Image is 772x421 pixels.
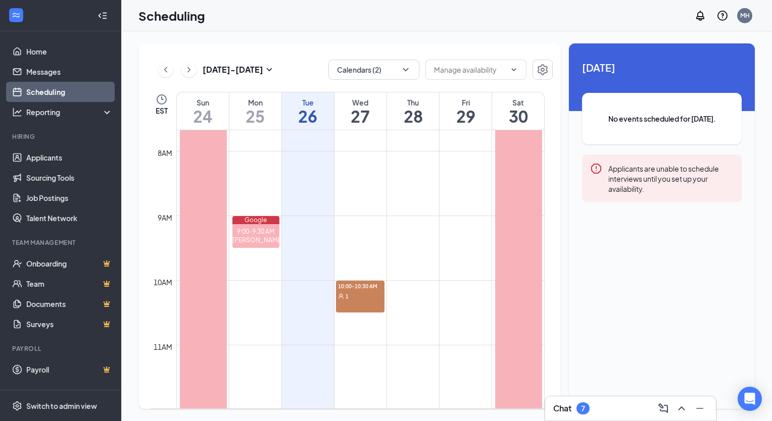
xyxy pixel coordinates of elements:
svg: User [338,293,344,299]
h1: 30 [492,108,544,125]
button: Calendars (2)ChevronDown [328,60,419,80]
input: Manage availability [434,64,506,75]
a: August 29, 2025 [440,92,492,130]
a: PayrollCrown [26,359,113,380]
div: 10am [152,277,174,288]
div: Wed [334,97,387,108]
span: EST [156,106,168,116]
div: Sat [492,97,544,108]
svg: SmallChevronDown [263,64,275,76]
div: Switch to admin view [26,401,97,411]
a: Scheduling [26,82,113,102]
div: Mon [229,97,281,108]
span: No events scheduled for [DATE]. [602,113,721,124]
button: Settings [533,60,553,80]
div: 12pm [152,406,174,417]
svg: ComposeMessage [657,402,669,414]
svg: Settings [537,64,549,76]
span: 10:00-10:30 AM [336,281,385,291]
button: ChevronLeft [158,62,173,77]
svg: Notifications [694,10,706,22]
h3: [DATE] - [DATE] [203,64,263,75]
h1: 25 [229,108,281,125]
div: Applicants are unable to schedule interviews until you set up your availability. [608,163,734,194]
button: ChevronRight [181,62,197,77]
h1: 28 [387,108,439,125]
svg: ChevronDown [401,65,411,75]
a: Home [26,41,113,62]
div: Sun [177,97,229,108]
a: August 26, 2025 [282,92,334,130]
svg: ChevronDown [510,66,518,74]
svg: ChevronRight [184,64,194,76]
a: OnboardingCrown [26,253,113,274]
button: Minimize [692,400,708,416]
div: Thu [387,97,439,108]
a: DocumentsCrown [26,294,113,314]
div: 8am [156,147,174,159]
svg: Settings [12,401,22,411]
h1: 27 [334,108,387,125]
a: TeamCrown [26,274,113,294]
h1: Scheduling [138,7,205,24]
a: August 30, 2025 [492,92,544,130]
svg: Clock [156,93,168,106]
div: 9am [156,212,174,223]
a: August 27, 2025 [334,92,387,130]
a: August 25, 2025 [229,92,281,130]
button: ChevronUp [673,400,690,416]
a: Job Postings [26,188,113,208]
span: [DATE] [582,60,742,75]
div: [PERSON_NAME] [232,236,280,244]
svg: WorkstreamLogo [11,10,21,20]
span: 1 [346,293,349,300]
svg: ChevronLeft [161,64,171,76]
svg: Analysis [12,107,22,117]
svg: Minimize [694,402,706,414]
div: Open Intercom Messenger [738,387,762,411]
button: ComposeMessage [655,400,671,416]
div: 7 [581,404,585,413]
a: August 28, 2025 [387,92,439,130]
h1: 24 [177,108,229,125]
a: Talent Network [26,208,113,228]
div: 9:00-9:30 AM [232,227,280,236]
a: Sourcing Tools [26,168,113,188]
a: SurveysCrown [26,314,113,334]
a: August 24, 2025 [177,92,229,130]
a: Applicants [26,147,113,168]
h1: 29 [440,108,492,125]
div: MH [740,11,750,20]
h3: Chat [553,403,571,414]
div: 11am [152,341,174,352]
svg: Collapse [98,11,108,21]
div: Team Management [12,238,111,247]
div: Reporting [26,107,113,117]
div: Google [232,216,280,224]
div: Fri [440,97,492,108]
div: Tue [282,97,334,108]
svg: QuestionInfo [716,10,729,22]
div: Payroll [12,344,111,353]
div: Hiring [12,132,111,141]
svg: ChevronUp [675,402,688,414]
h1: 26 [282,108,334,125]
svg: Error [590,163,602,175]
a: Messages [26,62,113,82]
